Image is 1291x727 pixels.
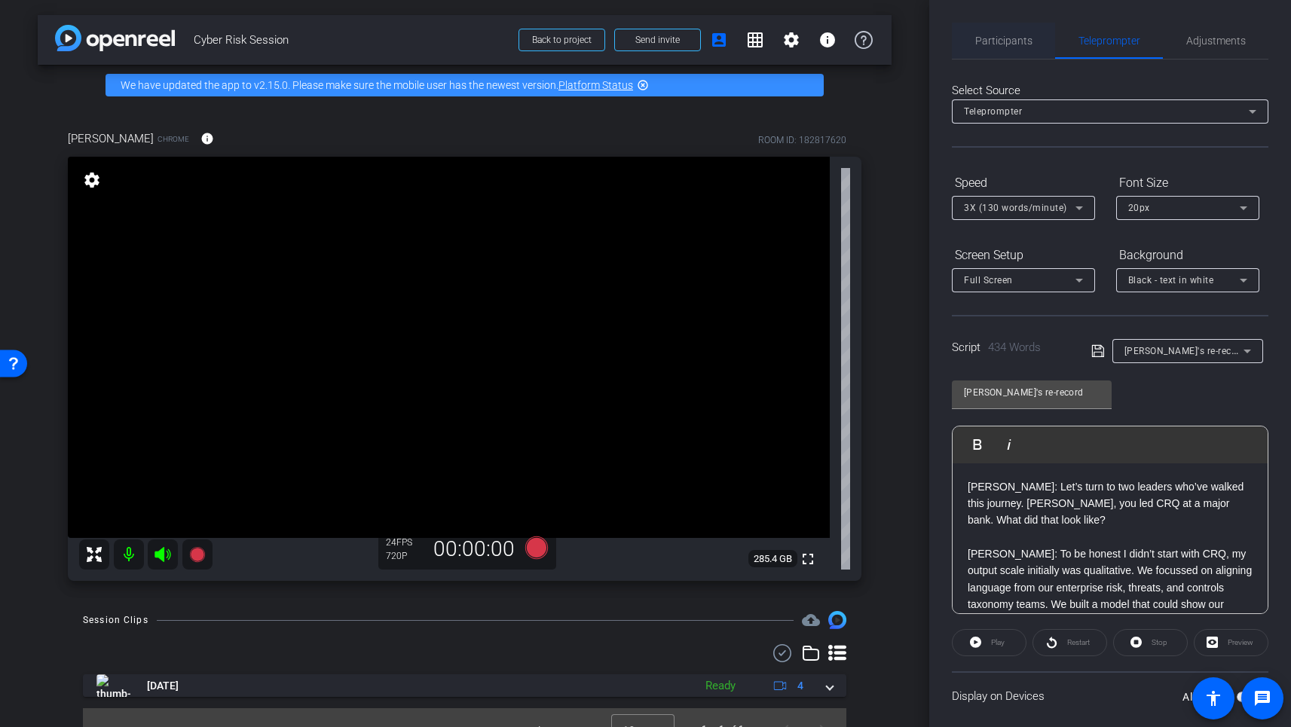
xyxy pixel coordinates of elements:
[81,171,102,189] mat-icon: settings
[1204,689,1222,707] mat-icon: accessibility
[558,79,633,91] a: Platform Status
[200,132,214,145] mat-icon: info
[386,550,424,562] div: 720P
[799,550,817,568] mat-icon: fullscreen
[637,79,649,91] mat-icon: highlight_off
[758,133,846,147] div: ROOM ID: 182817620
[828,611,846,629] img: Session clips
[964,275,1013,286] span: Full Screen
[1182,689,1237,704] label: All Devices
[746,31,764,49] mat-icon: grid_on
[83,612,148,628] div: Session Clips
[96,674,130,697] img: thumb-nail
[952,82,1268,99] div: Select Source
[614,29,701,51] button: Send invite
[797,678,803,694] span: 4
[952,170,1095,196] div: Speed
[635,34,680,46] span: Send invite
[1253,689,1271,707] mat-icon: message
[519,29,605,51] button: Back to project
[710,31,728,49] mat-icon: account_box
[386,536,424,548] div: 24
[396,537,412,548] span: FPS
[748,550,797,568] span: 285.4 GB
[1186,35,1246,46] span: Adjustments
[975,35,1032,46] span: Participants
[55,25,175,51] img: app-logo
[988,341,1041,354] span: 434 Words
[424,536,525,562] div: 00:00:00
[1124,344,1247,356] span: [PERSON_NAME]'s re-record
[1078,35,1140,46] span: Teleprompter
[532,35,592,45] span: Back to project
[194,25,509,55] span: Cyber Risk Session
[1116,170,1259,196] div: Font Size
[964,203,1067,213] span: 3X (130 words/minute)
[698,677,743,695] div: Ready
[83,674,846,697] mat-expansion-panel-header: thumb-nail[DATE]Ready4
[968,478,1253,529] p: [PERSON_NAME]: Let’s turn to two leaders who’ve walked this journey. [PERSON_NAME], you led CRQ a...
[952,671,1268,720] div: Display on Devices
[782,31,800,49] mat-icon: settings
[818,31,837,49] mat-icon: info
[1116,243,1259,268] div: Background
[106,74,824,96] div: We have updated the app to v2.15.0. Please make sure the mobile user has the newest version.
[147,678,179,694] span: [DATE]
[964,383,1100,402] input: Title
[68,130,154,147] span: [PERSON_NAME]
[802,611,820,629] span: Destinations for your clips
[802,611,820,629] mat-icon: cloud_upload
[952,339,1070,356] div: Script
[1128,275,1214,286] span: Black - text in white
[1128,203,1150,213] span: 20px
[158,133,189,145] span: Chrome
[964,106,1022,117] span: Teleprompter
[952,243,1095,268] div: Screen Setup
